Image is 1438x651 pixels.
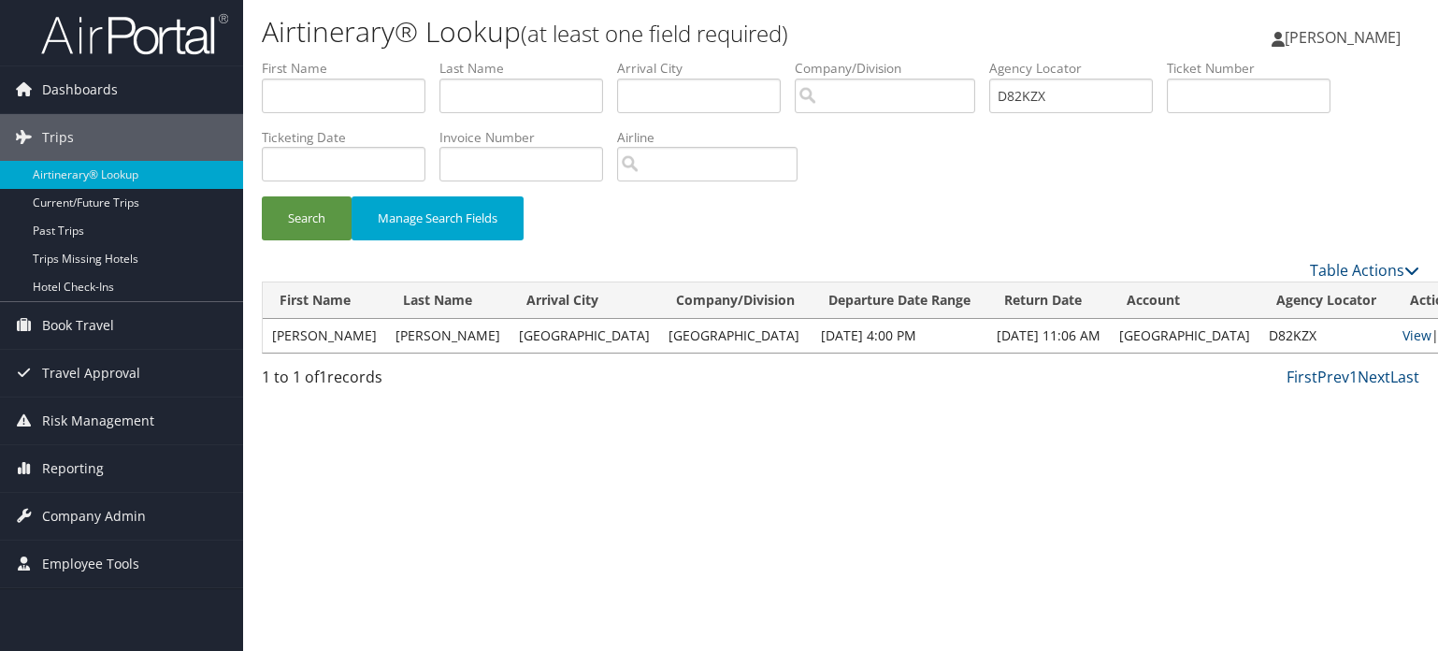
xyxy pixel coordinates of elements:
[1287,367,1317,387] a: First
[42,302,114,349] span: Book Travel
[1310,260,1419,281] a: Table Actions
[319,367,327,387] span: 1
[989,59,1167,78] label: Agency Locator
[987,282,1110,319] th: Return Date: activate to sort column ascending
[1285,27,1401,48] span: [PERSON_NAME]
[262,128,439,147] label: Ticketing Date
[1259,282,1393,319] th: Agency Locator: activate to sort column ascending
[987,319,1110,353] td: [DATE] 11:06 AM
[1259,319,1393,353] td: D82KZX
[262,59,439,78] label: First Name
[795,59,989,78] label: Company/Division
[510,319,659,353] td: [GEOGRAPHIC_DATA]
[659,319,812,353] td: [GEOGRAPHIC_DATA]
[42,398,154,444] span: Risk Management
[1110,282,1259,319] th: Account: activate to sort column ascending
[262,12,1033,51] h1: Airtinerary® Lookup
[1167,59,1345,78] label: Ticket Number
[1358,367,1390,387] a: Next
[386,319,510,353] td: [PERSON_NAME]
[1402,326,1431,344] a: View
[521,18,788,49] small: (at least one field required)
[352,196,524,240] button: Manage Search Fields
[263,282,386,319] th: First Name: activate to sort column ascending
[1349,367,1358,387] a: 1
[1390,367,1419,387] a: Last
[1317,367,1349,387] a: Prev
[617,59,795,78] label: Arrival City
[659,282,812,319] th: Company/Division
[42,114,74,161] span: Trips
[617,128,812,147] label: Airline
[42,66,118,113] span: Dashboards
[42,445,104,492] span: Reporting
[1110,319,1259,353] td: [GEOGRAPHIC_DATA]
[262,366,530,398] div: 1 to 1 of records
[1272,9,1419,65] a: [PERSON_NAME]
[812,319,987,353] td: [DATE] 4:00 PM
[510,282,659,319] th: Arrival City: activate to sort column ascending
[439,59,617,78] label: Last Name
[439,128,617,147] label: Invoice Number
[42,541,139,587] span: Employee Tools
[812,282,987,319] th: Departure Date Range: activate to sort column ascending
[41,12,228,56] img: airportal-logo.png
[42,350,140,397] span: Travel Approval
[262,196,352,240] button: Search
[386,282,510,319] th: Last Name: activate to sort column ascending
[263,319,386,353] td: [PERSON_NAME]
[42,493,146,540] span: Company Admin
